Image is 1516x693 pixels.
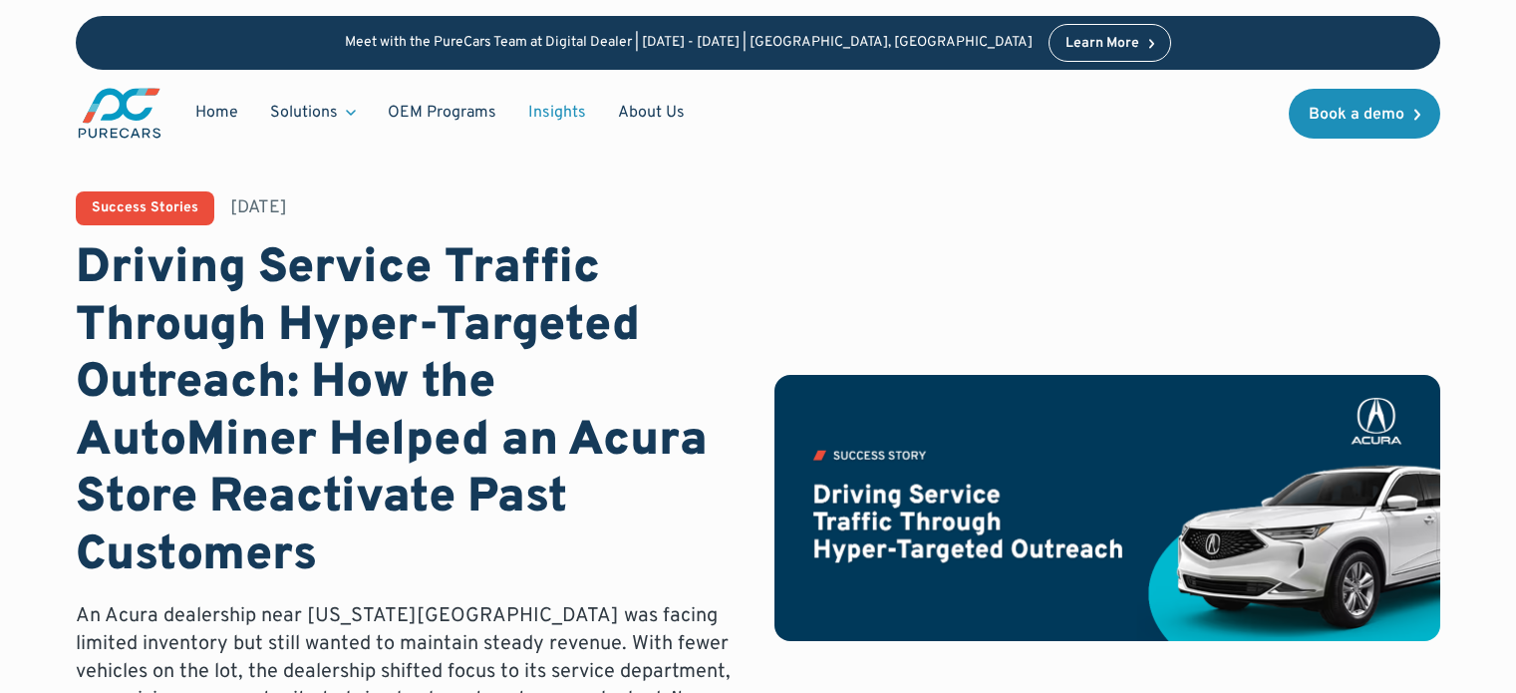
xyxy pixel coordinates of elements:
[512,94,602,132] a: Insights
[345,35,1033,52] p: Meet with the PureCars Team at Digital Dealer | [DATE] - [DATE] | [GEOGRAPHIC_DATA], [GEOGRAPHIC_...
[179,94,254,132] a: Home
[372,94,512,132] a: OEM Programs
[76,241,742,586] h1: Driving Service Traffic Through Hyper-Targeted Outreach: How the AutoMiner Helped an Acura Store ...
[1289,89,1440,139] a: Book a demo
[1309,107,1404,123] div: Book a demo
[76,86,163,141] img: purecars logo
[1049,24,1172,62] a: Learn More
[92,201,198,215] div: Success Stories
[1065,37,1139,51] div: Learn More
[76,86,163,141] a: main
[270,102,338,124] div: Solutions
[602,94,701,132] a: About Us
[230,195,287,220] div: [DATE]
